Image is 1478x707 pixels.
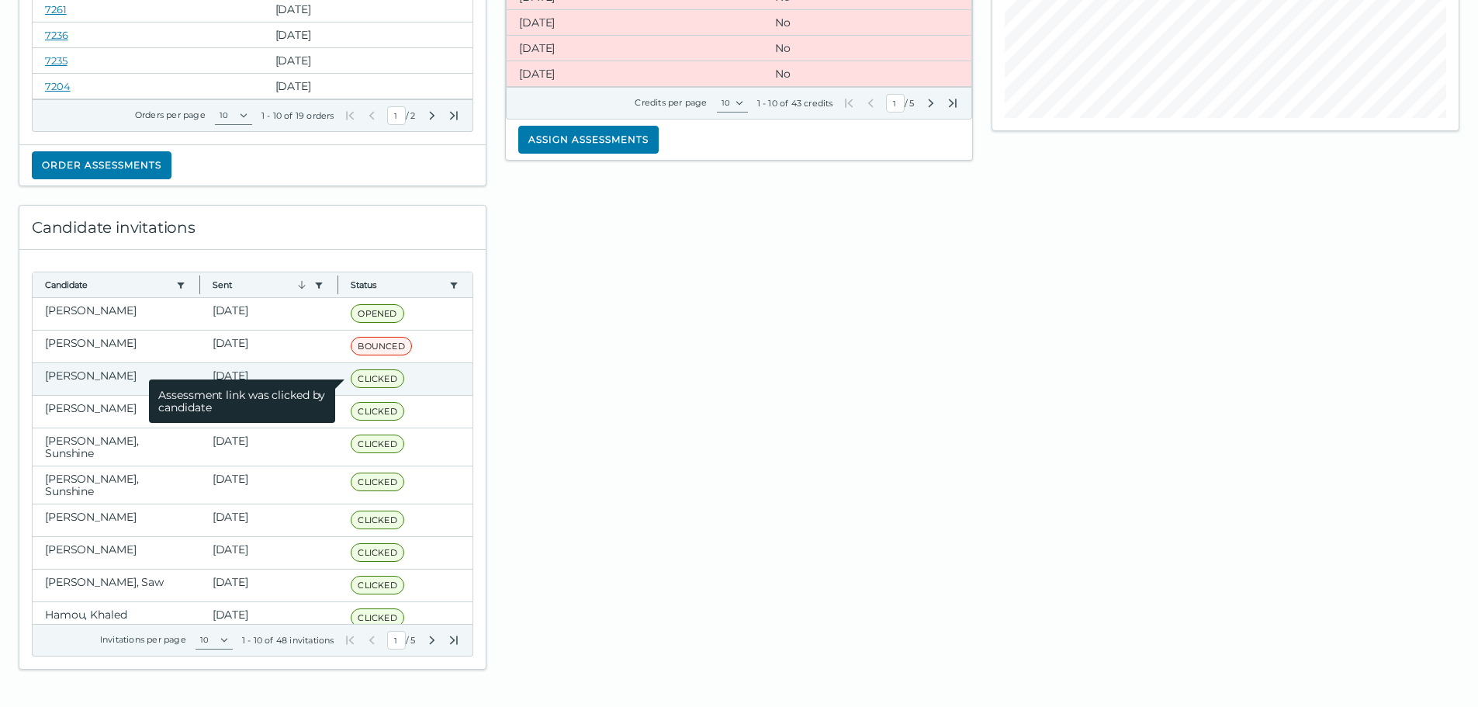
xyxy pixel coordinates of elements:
input: Current Page [387,631,406,650]
clr-dg-cell: [PERSON_NAME] [33,537,200,569]
span: CLICKED [351,369,403,388]
clr-dg-cell: [PERSON_NAME] [33,396,200,428]
clr-dg-cell: [DATE] [200,602,339,634]
clr-dg-cell: [PERSON_NAME], Sunshine [33,428,200,466]
clr-dg-cell: [DATE] [507,10,763,35]
clr-dg-cell: [DATE] [200,570,339,601]
span: CLICKED [351,608,403,627]
label: Credits per page [635,97,707,108]
span: BOUNCED [351,337,411,355]
button: Column resize handle [195,268,205,301]
span: Total Pages [908,97,916,109]
button: Status [351,279,443,291]
div: 1 - 10 of 19 orders [261,109,334,122]
span: Total Pages [409,634,417,646]
button: Sent [213,279,309,291]
clr-dg-cell: No [763,36,971,61]
button: Last Page [448,634,460,646]
clr-dg-cell: No [763,10,971,35]
clr-dg-cell: [PERSON_NAME] [33,504,200,536]
div: / [843,94,959,113]
input: Current Page [387,106,406,125]
div: 1 - 10 of 48 invitations [242,634,334,646]
clr-dg-cell: No [763,61,971,86]
button: Next Page [925,97,937,109]
span: CLICKED [351,543,403,562]
clr-dg-cell: [PERSON_NAME], Sunshine [33,466,200,504]
clr-dg-cell: [DATE] [263,23,473,47]
button: First Page [344,109,356,122]
button: Previous Page [365,634,378,646]
button: Assign assessments [518,126,659,154]
clr-dg-cell: [PERSON_NAME] [33,363,200,395]
span: Total Pages [409,109,417,122]
button: Next Page [426,634,438,646]
a: 7204 [45,80,71,92]
span: CLICKED [351,473,403,491]
div: 1 - 10 of 43 credits [757,97,833,109]
button: First Page [843,97,855,109]
clr-dg-cell: [DATE] [200,537,339,569]
button: First Page [344,634,356,646]
a: 7261 [45,3,67,16]
clr-dg-cell: [PERSON_NAME] [33,331,200,362]
div: / [344,106,460,125]
button: Last Page [448,109,460,122]
clr-dg-cell: [DATE] [200,428,339,466]
clr-dg-cell: [DATE] [263,48,473,73]
clr-dg-cell: [DATE] [200,298,339,330]
span: CLICKED [351,511,403,529]
button: Previous Page [365,109,378,122]
span: CLICKED [351,435,403,453]
label: Orders per page [135,109,206,120]
clr-dg-cell: [DATE] [263,74,473,99]
button: Last Page [947,97,959,109]
button: Candidate [45,279,170,291]
div: Candidate invitations [19,206,486,250]
button: Next Page [426,109,438,122]
clr-dg-cell: Hamou, Khaled [33,602,200,634]
span: OPENED [351,304,403,323]
span: CLICKED [351,576,403,594]
clr-dg-cell: [DATE] [507,61,763,86]
a: 7236 [45,29,68,41]
span: Assessment link was clicked by candidate [149,379,335,423]
clr-dg-cell: [PERSON_NAME], Saw [33,570,200,601]
clr-dg-cell: [DATE] [200,466,339,504]
clr-dg-cell: [DATE] [507,36,763,61]
button: Previous Page [864,97,877,109]
div: / [344,631,460,650]
clr-dg-cell: [PERSON_NAME] [33,298,200,330]
a: 7235 [45,54,67,67]
button: Order assessments [32,151,171,179]
button: Column resize handle [333,268,343,301]
input: Current Page [886,94,905,113]
clr-dg-cell: [DATE] [200,504,339,536]
clr-dg-cell: [DATE] [200,331,339,362]
span: CLICKED [351,402,403,421]
label: Invitations per page [100,634,186,645]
